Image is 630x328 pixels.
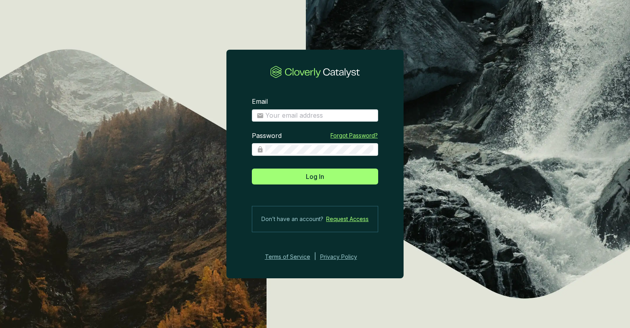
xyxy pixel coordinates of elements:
[261,214,323,224] span: Don’t have an account?
[326,214,369,224] a: Request Access
[263,252,310,262] a: Terms of Service
[265,111,373,120] input: Email
[306,172,324,181] span: Log In
[252,169,378,184] button: Log In
[252,132,282,140] label: Password
[330,132,378,140] a: Forgot Password?
[252,97,268,106] label: Email
[265,145,373,154] input: Password
[314,252,316,262] div: |
[320,252,368,262] a: Privacy Policy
